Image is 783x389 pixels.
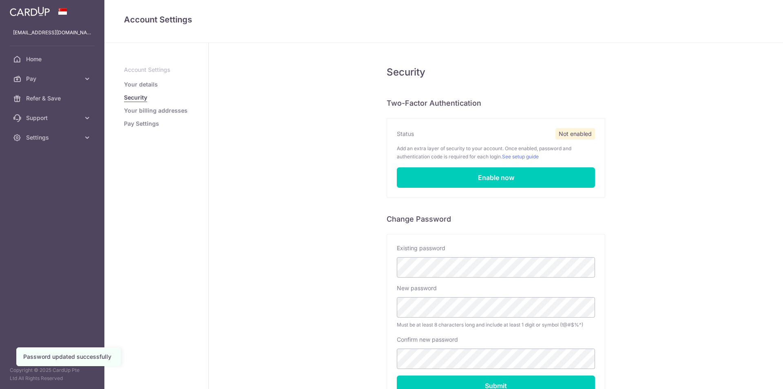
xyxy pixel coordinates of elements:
p: Add an extra layer of security to your account. Once enabled, password and authentication code is... [397,144,595,161]
p: Account Settings [124,66,189,74]
span: Settings [26,133,80,142]
label: New password [397,284,437,292]
span: Home [26,55,80,63]
div: Password updated successfully [23,353,114,361]
a: Enable now [397,167,595,188]
a: Your details [124,80,158,89]
label: Status [397,130,414,138]
span: Not enabled [555,128,595,140]
label: Confirm new password [397,336,458,344]
h6: Two-Factor Authentication [387,98,605,108]
h6: Change Password [387,214,605,224]
img: CardUp [10,7,50,16]
p: [EMAIL_ADDRESS][DOMAIN_NAME] [13,29,91,37]
span: Must be at least 8 characters long and include at least 1 digit or symbol (!@#$%^) [397,321,595,329]
a: Security [124,93,147,102]
a: Pay Settings [124,120,159,128]
span: Refer & Save [26,94,80,102]
h4: Account Settings [124,13,763,26]
a: Your billing addresses [124,107,188,115]
h5: Security [387,66,605,79]
label: Existing password [397,244,445,252]
span: Pay [26,75,80,83]
span: Support [26,114,80,122]
a: See setup guide [502,153,539,160]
